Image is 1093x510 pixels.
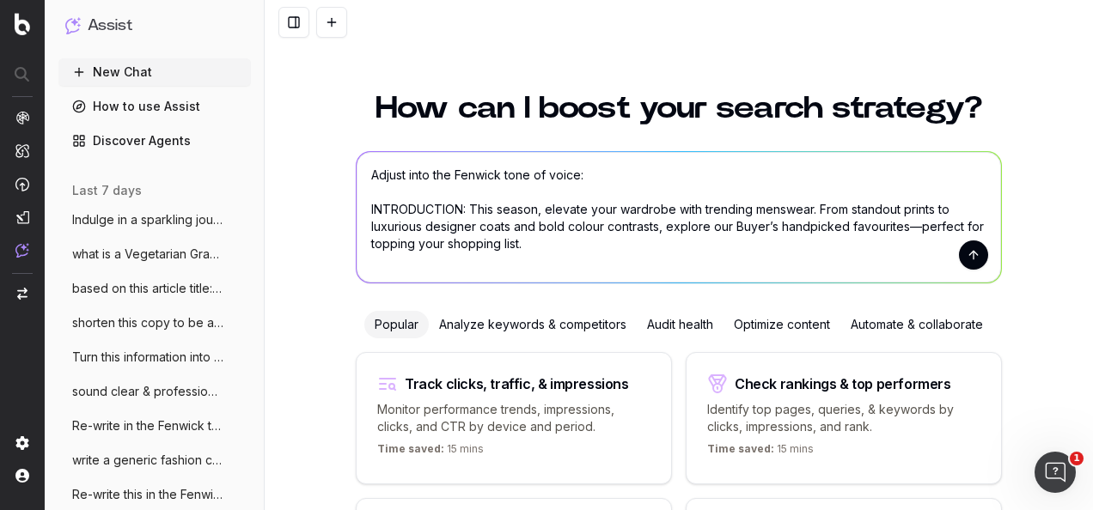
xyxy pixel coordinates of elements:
[65,14,244,38] button: Assist
[58,206,251,234] button: Indulge in a sparkling journey with Grem
[377,401,650,435] p: Monitor performance trends, impressions, clicks, and CTR by device and period.
[15,469,29,483] img: My account
[429,311,637,338] div: Analyze keywords & competitors
[72,383,223,400] span: sound clear & professional: Hi [PERSON_NAME],
[58,127,251,155] a: Discover Agents
[88,14,132,38] h1: Assist
[58,412,251,440] button: Re-write in the Fenwick tone of voice: S
[1070,452,1084,465] span: 1
[58,309,251,337] button: shorten this copy to be approriate for a
[72,417,223,434] span: Re-write in the Fenwick tone of voice: S
[72,486,223,503] span: Re-write this in the Fenwick tone of voi
[364,311,429,338] div: Popular
[377,442,484,463] p: 15 mins
[707,442,774,455] span: Time saved:
[15,243,29,258] img: Assist
[58,240,251,268] button: what is a Vegetarian Graze Cup?
[724,311,840,338] div: Optimize content
[15,13,30,35] img: Botify logo
[58,343,251,371] button: Turn this information into event copy wr
[72,182,142,199] span: last 7 days
[15,143,29,158] img: Intelligence
[15,210,29,224] img: Studio
[840,311,993,338] div: Automate & collaborate
[72,280,223,297] span: based on this article title: 12 weekends
[357,152,1001,282] textarea: Adjust into the Fenwick tone of voice: INTRODUCTION: This season, elevate your wardrobe with tren...
[356,93,1002,124] h1: How can I boost your search strategy?
[377,442,444,455] span: Time saved:
[15,177,29,191] img: Activation
[72,452,223,469] span: write a generic fashion copy paragraph o
[58,93,251,120] a: How to use Assist
[17,288,27,300] img: Switch project
[72,349,223,366] span: Turn this information into event copy wr
[1035,452,1076,493] iframe: Intercom live chat
[58,446,251,474] button: write a generic fashion copy paragraph o
[707,442,814,463] p: 15 mins
[15,111,29,124] img: Analytics
[72,314,223,331] span: shorten this copy to be approriate for a
[735,377,951,391] div: Check rankings & top performers
[58,378,251,405] button: sound clear & professional: Hi [PERSON_NAME],
[15,436,29,450] img: Setting
[65,17,81,33] img: Assist
[405,377,629,391] div: Track clicks, traffic, & impressions
[707,401,980,435] p: Identify top pages, queries, & keywords by clicks, impressions, and rank.
[72,246,223,263] span: what is a Vegetarian Graze Cup?
[58,58,251,86] button: New Chat
[58,275,251,302] button: based on this article title: 12 weekends
[72,211,223,228] span: Indulge in a sparkling journey with Grem
[637,311,724,338] div: Audit health
[58,481,251,508] button: Re-write this in the Fenwick tone of voi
